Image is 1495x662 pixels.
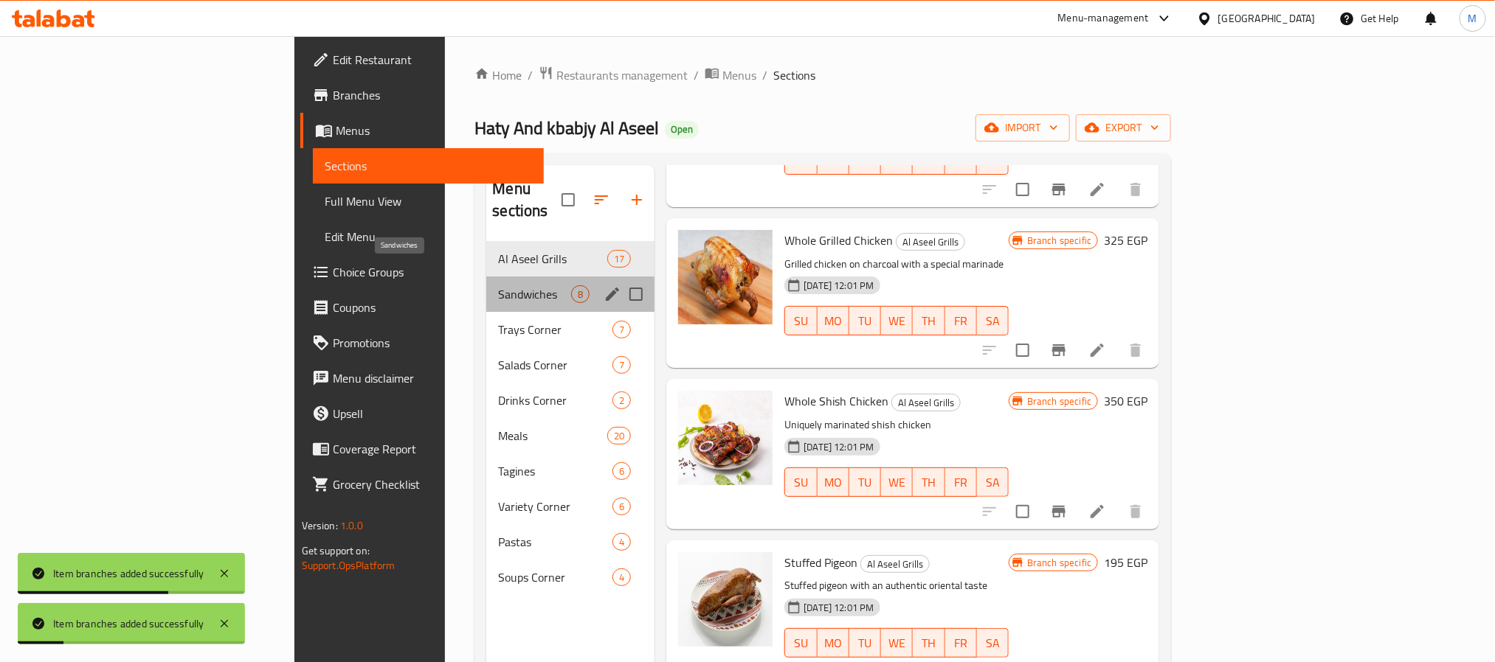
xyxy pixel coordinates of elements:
[612,391,631,409] div: items
[824,150,843,171] span: MO
[784,306,817,335] button: SU
[325,192,532,210] span: Full Menu View
[498,498,612,515] div: Variety Corner
[861,556,929,573] span: Al Aseel Grills
[300,396,544,431] a: Upsell
[313,219,544,254] a: Edit Menu
[613,464,630,478] span: 6
[1088,119,1159,137] span: export
[300,431,544,467] a: Coverage Report
[784,390,888,412] span: Whole Shish Chicken
[784,467,817,497] button: SU
[474,66,1171,85] nav: breadcrumb
[486,418,655,453] div: Meals20
[983,310,1003,332] span: SA
[919,633,939,654] span: TH
[784,551,857,574] span: Stuffed Pigeon
[849,467,881,497] button: TU
[619,182,655,217] button: Add section
[1058,10,1149,27] div: Menu-management
[891,394,961,411] div: Al Aseel Grills
[486,235,655,601] nav: Menu sections
[983,633,1003,654] span: SA
[983,472,1003,493] span: SA
[1088,181,1106,198] a: Edit menu item
[1007,174,1038,205] span: Select to update
[300,254,544,290] a: Choice Groups
[498,568,612,586] div: Soups Corner
[722,66,756,84] span: Menus
[1104,552,1147,573] h6: 195 EGP
[572,288,589,302] span: 8
[612,568,631,586] div: items
[913,306,945,335] button: TH
[694,66,699,84] li: /
[791,310,811,332] span: SU
[53,565,204,582] div: Item branches added successfully
[613,358,630,372] span: 7
[881,628,913,658] button: WE
[1007,335,1038,366] span: Select to update
[612,533,631,551] div: items
[553,184,584,215] span: Select all sections
[1468,10,1477,27] span: M
[584,182,619,217] span: Sort sections
[300,325,544,360] a: Promotions
[919,150,939,171] span: TH
[784,416,1009,434] p: Uniquely marinated shish chicken
[791,633,811,654] span: SU
[302,541,370,560] span: Get support on:
[333,334,532,352] span: Promotions
[791,472,811,493] span: SU
[498,321,612,338] span: Trays Corner
[855,472,875,493] span: TU
[300,113,544,148] a: Menus
[849,628,881,658] button: TU
[678,391,773,485] img: Whole Shish Chicken
[498,427,607,445] span: Meals
[784,255,1009,273] p: Grilled chicken on charcoal with a special marinade
[1218,10,1316,27] div: [GEOGRAPHIC_DATA]
[896,233,965,251] div: Al Aseel Grills
[613,571,630,585] span: 4
[486,453,655,489] div: Tagines6
[951,310,971,332] span: FR
[762,66,767,84] li: /
[1118,494,1153,529] button: delete
[498,462,612,480] span: Tagines
[824,633,843,654] span: MO
[1041,332,1077,368] button: Branch-specific-item
[486,347,655,383] div: Salads Corner7
[919,472,939,493] span: TH
[612,321,631,338] div: items
[860,555,930,573] div: Al Aseel Grills
[798,601,880,615] span: [DATE] 12:01 PM
[1088,503,1106,520] a: Edit menu item
[474,111,659,144] span: Haty And kbabjy Al Aseel
[486,524,655,560] div: Pastas4
[913,628,945,658] button: TH
[678,552,773,647] img: Stuffed Pigeon
[53,616,204,632] div: Item branches added successfully
[818,306,849,335] button: MO
[300,42,544,77] a: Edit Restaurant
[1118,172,1153,207] button: delete
[333,263,532,281] span: Choice Groups
[818,467,849,497] button: MO
[333,475,532,493] span: Grocery Checklist
[824,472,843,493] span: MO
[881,306,913,335] button: WE
[773,66,815,84] span: Sections
[977,467,1009,497] button: SA
[951,633,971,654] span: FR
[313,184,544,219] a: Full Menu View
[983,150,1003,171] span: SA
[486,312,655,347] div: Trays Corner7
[784,576,1009,595] p: Stuffed pigeon with an authentic oriental taste
[498,250,607,268] span: Al Aseel Grills
[977,628,1009,658] button: SA
[818,628,849,658] button: MO
[1118,332,1153,368] button: delete
[945,306,977,335] button: FR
